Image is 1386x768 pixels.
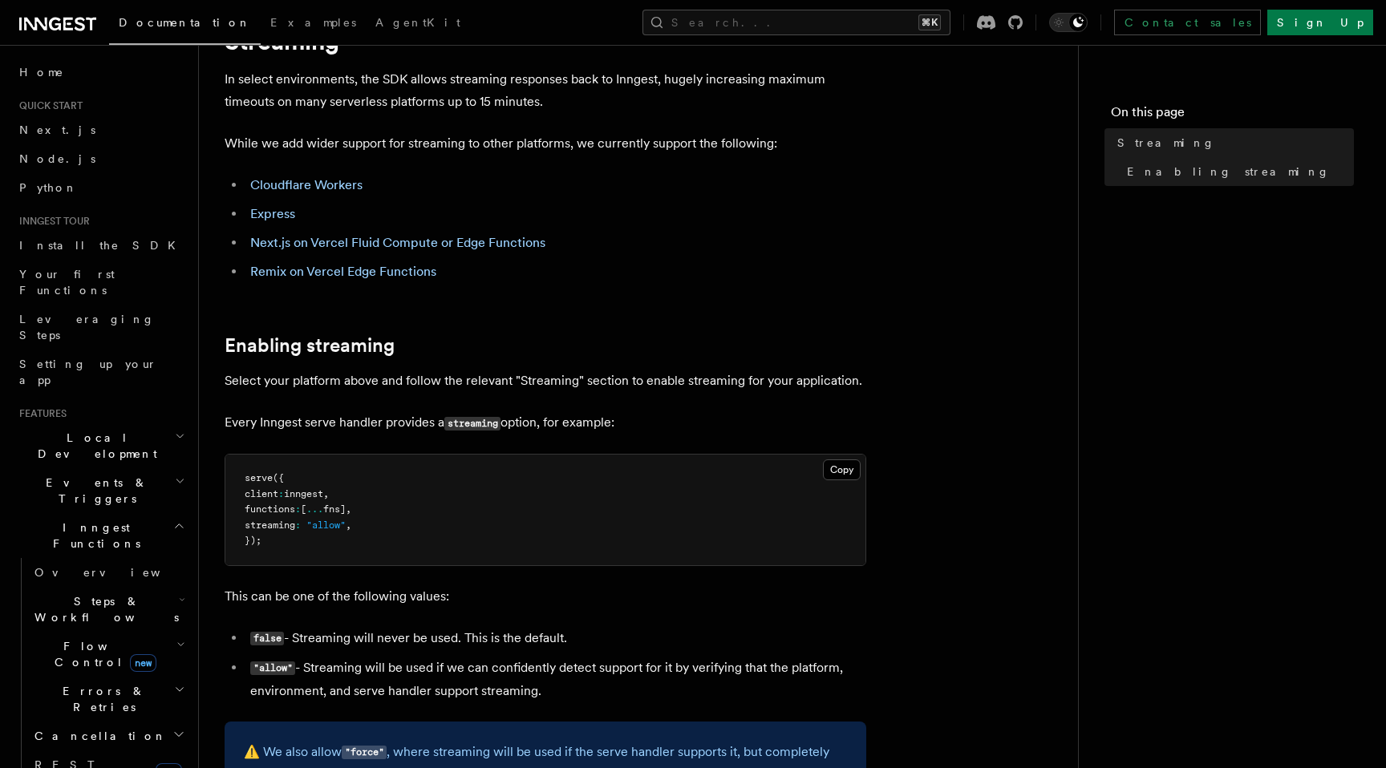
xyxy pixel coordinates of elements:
[28,587,188,632] button: Steps & Workflows
[13,144,188,173] a: Node.js
[19,313,155,342] span: Leveraging Steps
[1114,10,1261,35] a: Contact sales
[19,152,95,165] span: Node.js
[13,513,188,558] button: Inngest Functions
[130,654,156,672] span: new
[19,123,95,136] span: Next.js
[13,475,175,507] span: Events & Triggers
[1267,10,1373,35] a: Sign Up
[295,519,301,531] span: :
[306,519,346,531] span: "allow"
[284,488,323,499] span: inngest
[273,472,284,483] span: ({
[13,468,188,513] button: Events & Triggers
[444,417,500,430] code: streaming
[28,593,179,625] span: Steps & Workflows
[250,661,295,675] code: "allow"
[28,638,176,670] span: Flow Control
[245,488,278,499] span: client
[13,260,188,305] a: Your first Functions
[119,16,251,29] span: Documentation
[250,235,545,250] a: Next.js on Vercel Fluid Compute or Edge Functions
[245,657,866,702] li: - Streaming will be used if we can confidently detect support for it by verifying that the platfo...
[1111,103,1354,128] h4: On this page
[346,503,351,515] span: ,
[28,677,188,722] button: Errors & Retries
[13,519,173,552] span: Inngest Functions
[225,132,866,155] p: While we add wider support for streaming to other platforms, we currently support the following:
[13,173,188,202] a: Python
[323,488,329,499] span: ,
[13,58,188,87] a: Home
[250,264,436,279] a: Remix on Vercel Edge Functions
[306,503,323,515] span: ...
[245,535,261,546] span: });
[13,115,188,144] a: Next.js
[28,722,188,750] button: Cancellation
[250,206,295,221] a: Express
[19,181,78,194] span: Python
[13,423,188,468] button: Local Development
[250,632,284,645] code: false
[366,5,470,43] a: AgentKit
[19,268,115,297] span: Your first Functions
[323,503,346,515] span: fns]
[245,519,295,531] span: streaming
[261,5,366,43] a: Examples
[19,358,157,386] span: Setting up your app
[245,627,866,650] li: - Streaming will never be used. This is the default.
[13,215,90,228] span: Inngest tour
[1111,128,1354,157] a: Streaming
[109,5,261,45] a: Documentation
[19,239,185,252] span: Install the SDK
[225,411,866,435] p: Every Inngest serve handler provides a option, for example:
[245,503,295,515] span: functions
[278,488,284,499] span: :
[642,10,950,35] button: Search...⌘K
[13,99,83,112] span: Quick start
[1049,13,1088,32] button: Toggle dark mode
[375,16,460,29] span: AgentKit
[13,231,188,260] a: Install the SDK
[918,14,941,30] kbd: ⌘K
[28,558,188,587] a: Overview
[346,519,351,531] span: ,
[250,177,363,192] a: Cloudflare Workers
[225,585,866,608] p: This can be one of the following values:
[295,503,301,515] span: :
[13,350,188,394] a: Setting up your app
[28,632,188,677] button: Flow Controlnew
[13,407,67,420] span: Features
[1121,157,1354,186] a: Enabling streaming
[301,503,306,515] span: [
[19,64,64,80] span: Home
[1127,164,1330,180] span: Enabling streaming
[225,370,866,392] p: Select your platform above and follow the relevant "Streaming" section to enable streaming for yo...
[28,683,174,715] span: Errors & Retries
[245,472,273,483] span: serve
[28,728,167,744] span: Cancellation
[34,566,200,579] span: Overview
[270,16,356,29] span: Examples
[823,459,861,480] button: Copy
[13,430,175,462] span: Local Development
[225,334,395,357] a: Enabling streaming
[13,305,188,350] a: Leveraging Steps
[342,746,387,759] code: "force"
[225,68,866,113] p: In select environments, the SDK allows streaming responses back to Inngest, hugely increasing max...
[1117,135,1215,151] span: Streaming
